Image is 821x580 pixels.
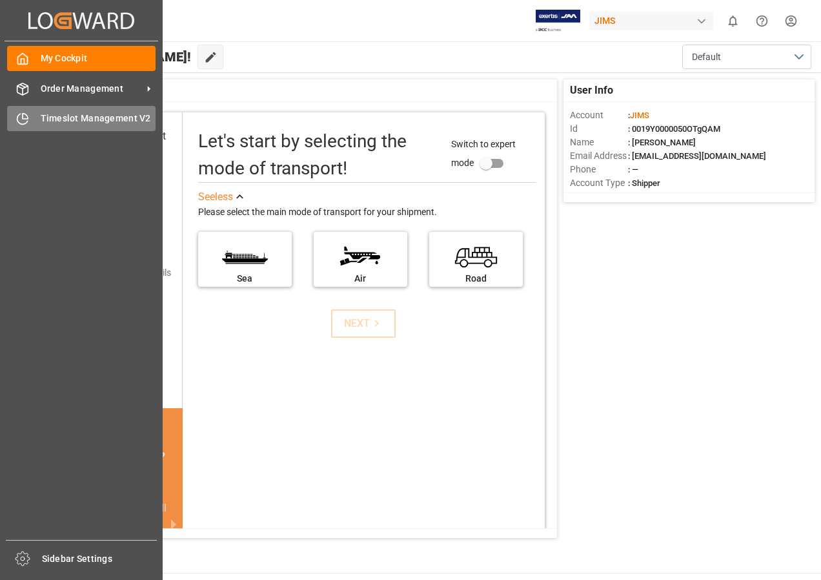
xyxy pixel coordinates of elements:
span: Phone [570,163,628,176]
span: My Cockpit [41,52,156,65]
button: next slide / item [165,470,183,578]
span: Email Address [570,149,628,163]
button: show 0 new notifications [718,6,747,36]
span: Timeslot Management V2 [41,112,156,125]
span: : — [628,165,638,174]
div: Please select the main mode of transport for your shipment. [198,205,536,220]
span: Name [570,136,628,149]
div: NEXT [344,316,383,331]
span: Sidebar Settings [42,552,157,566]
span: : 0019Y0000050OTgQAM [628,124,720,134]
div: JIMS [589,12,713,30]
span: Default [692,50,721,64]
span: : Shipper [628,178,660,188]
span: Account Type [570,176,628,190]
span: JIMS [630,110,649,120]
button: open menu [682,45,811,69]
img: Exertis%20JAM%20-%20Email%20Logo.jpg_1722504956.jpg [536,10,580,32]
button: JIMS [589,8,718,33]
span: Id [570,122,628,136]
div: Add shipping details [90,266,171,280]
div: Sea [205,272,285,285]
span: : [PERSON_NAME] [628,138,696,147]
span: : [628,110,649,120]
span: User Info [570,83,613,98]
span: Order Management [41,82,143,96]
span: Switch to expert mode [451,139,516,168]
div: Road [436,272,516,285]
div: Let's start by selecting the mode of transport! [198,128,439,182]
button: NEXT [331,309,396,338]
span: Account [570,109,628,122]
button: Help Center [747,6,776,36]
a: My Cockpit [7,46,156,71]
a: Timeslot Management V2 [7,106,156,131]
div: Air [320,272,401,285]
span: : [EMAIL_ADDRESS][DOMAIN_NAME] [628,151,766,161]
div: See less [198,189,233,205]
